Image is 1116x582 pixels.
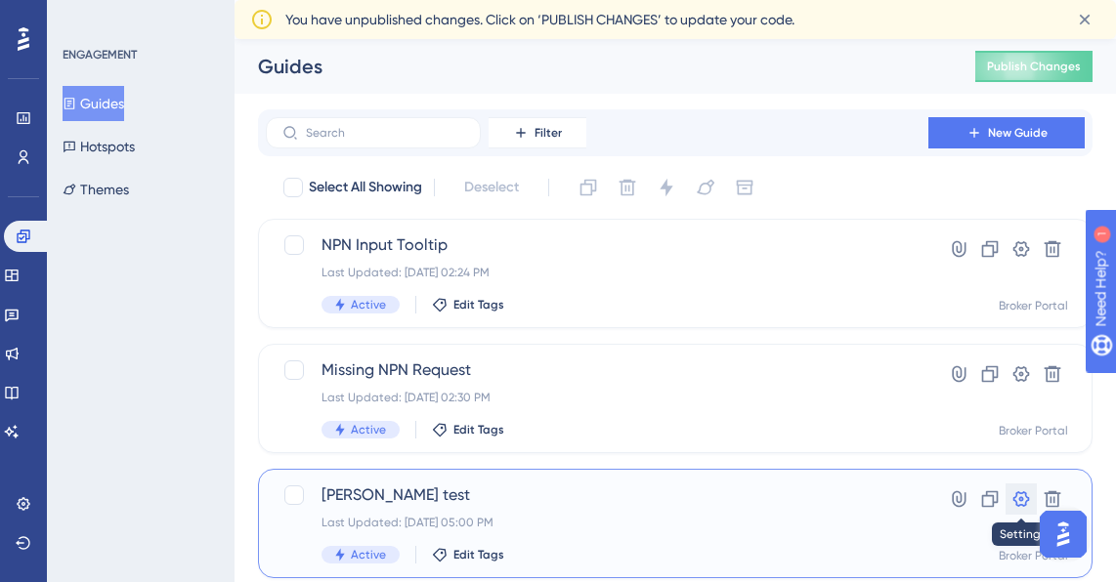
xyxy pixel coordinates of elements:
[489,117,586,148] button: Filter
[351,547,386,562] span: Active
[999,298,1068,313] div: Broker Portal
[136,10,142,25] div: 1
[351,422,386,437] span: Active
[453,297,504,312] span: Edit Tags
[535,125,562,141] span: Filter
[447,170,537,205] button: Deselect
[309,176,422,199] span: Select All Showing
[975,51,1093,82] button: Publish Changes
[322,233,873,257] span: NPN Input Tooltip
[285,8,794,31] span: You have unpublished changes. Click on ‘PUBLISH CHANGES’ to update your code.
[988,125,1048,141] span: New Guide
[322,483,873,507] span: [PERSON_NAME] test
[46,5,122,28] span: Need Help?
[63,129,135,164] button: Hotspots
[63,172,129,207] button: Themes
[999,423,1068,438] div: Broker Portal
[322,390,873,405] div: Last Updated: [DATE] 02:30 PM
[453,547,504,562] span: Edit Tags
[306,126,464,140] input: Search
[464,176,519,199] span: Deselect
[453,422,504,437] span: Edit Tags
[1034,505,1093,563] iframe: UserGuiding AI Assistant Launcher
[351,297,386,312] span: Active
[63,86,124,121] button: Guides
[322,358,873,382] span: Missing NPN Request
[322,265,873,280] div: Last Updated: [DATE] 02:24 PM
[322,515,873,530] div: Last Updated: [DATE] 05:00 PM
[432,547,504,562] button: Edit Tags
[987,59,1081,74] span: Publish Changes
[432,422,504,437] button: Edit Tags
[999,548,1068,563] div: Broker Portal
[432,297,504,312] button: Edit Tags
[63,47,137,62] div: ENGAGEMENT
[258,53,926,80] div: Guides
[928,117,1085,148] button: New Guide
